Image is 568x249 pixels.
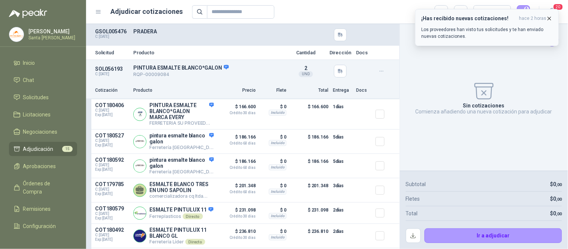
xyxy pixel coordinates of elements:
p: Subtotal [406,180,426,188]
p: Entrega [333,87,352,94]
a: Configuración [9,219,77,233]
p: $ [550,180,562,188]
div: Incluido [269,164,286,170]
p: Total [406,209,418,218]
img: Company Logo [134,207,146,219]
span: Exp: [DATE] [95,113,129,117]
p: Precio [218,87,256,94]
span: Exp: [DATE] [95,192,129,196]
span: 20 [553,3,564,10]
span: 2 [304,65,307,71]
span: C: [DATE] [95,187,129,192]
p: COT180592 [95,157,129,163]
p: $ 231.098 [218,206,256,218]
span: C: [DATE] [95,163,129,167]
p: $ [550,195,562,203]
p: $ 186.166 [218,133,256,145]
span: Adjudicación [23,145,54,153]
img: Company Logo [134,136,146,148]
span: Crédito 60 días [218,190,256,194]
span: Órdenes de Compra [23,179,70,196]
div: Directo [183,213,203,219]
p: Cantidad [287,50,325,55]
p: Ferreplasticos [149,213,213,219]
p: pintura esmalte blanco galon [149,157,214,169]
p: $ 166.600 [291,102,328,126]
p: 2 días [333,206,352,215]
p: C: [DATE] [95,72,129,76]
span: Crédito 60 días [218,166,256,170]
a: Negociaciones [9,125,77,139]
span: Remisiones [23,205,51,213]
p: Producto [133,87,214,94]
span: Negociaciones [23,128,58,136]
p: $ 0 [260,227,286,236]
p: COT180406 [95,102,129,108]
div: Incluido [269,110,286,116]
img: Logo peakr [9,9,47,18]
p: ESMALTE BLANCO TRES EN UNO SAPOLIN [149,181,214,193]
p: 5 días [333,157,352,166]
p: COT180492 [95,227,129,233]
img: Company Logo [134,108,146,121]
button: 0 [517,5,531,19]
p: Producto [133,50,283,55]
a: Solicitudes [9,90,77,104]
p: $ 0 [260,133,286,142]
span: Crédito 30 días [218,111,256,115]
a: Aprobaciones [9,159,77,173]
span: Exp: [DATE] [95,143,129,148]
span: ,00 [556,182,562,187]
p: Solicitud [95,50,129,55]
span: Inicio [23,59,35,67]
h3: ¡Has recibido nuevas cotizaciones! [422,15,516,22]
p: $ [550,209,562,218]
p: RQP-00009084 [133,71,283,78]
p: Docs [356,87,371,94]
p: $ 236.810 [291,227,328,245]
img: Company Logo [134,160,146,172]
a: Órdenes de Compra [9,176,77,199]
p: Los proveedores han visto tus solicitudes y te han enviado nuevas cotizaciones. [422,26,553,40]
div: Incluido [269,189,286,195]
p: Dirección [329,50,352,55]
p: $ 186.166 [291,157,328,175]
a: Licitaciones [9,107,77,122]
span: Crédito 60 días [218,142,256,145]
span: 15 [62,146,73,152]
p: ESMALTE PINTULUX 11 BLANCO GL [149,227,214,239]
button: ¡Has recibido nuevas cotizaciones!hace 2 horas Los proveedores han visto tus solicitudes y te han... [415,9,559,46]
p: PINTURA ESMALTE BLANCO*GALON [133,64,283,71]
span: Crédito 30 días [218,215,256,218]
span: Exp: [DATE] [95,237,129,242]
span: Configuración [23,222,56,230]
a: Chat [9,73,77,87]
p: Docs [356,50,371,55]
span: ,00 [556,197,562,202]
div: Incluido [269,234,286,240]
p: $ 166.600 [218,102,256,115]
span: hace 2 horas [519,15,547,22]
a: Inicio [9,56,77,70]
p: Sin cotizaciones [463,103,505,109]
p: COT180527 [95,133,129,139]
span: Chat [23,76,34,84]
p: Santa [PERSON_NAME] [28,36,75,40]
div: Precio [478,6,500,18]
p: COT180579 [95,206,129,212]
p: $ 231.098 [291,206,328,221]
span: Exp: [DATE] [95,216,129,221]
a: Remisiones [9,202,77,216]
p: pintura esmalte blanco galon [149,133,214,145]
div: Directo [185,239,205,245]
img: Company Logo [9,27,24,42]
p: [PERSON_NAME] [28,29,75,34]
p: $ 186.166 [218,157,256,170]
p: Comienza añadiendo una nueva cotización para adjudicar [416,109,552,115]
p: $ 201.348 [218,181,256,194]
span: Licitaciones [23,110,51,119]
span: 0 [553,181,562,187]
button: Ir a adjudicar [425,228,562,243]
p: 1 días [333,102,352,111]
p: $ 186.166 [291,133,328,151]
